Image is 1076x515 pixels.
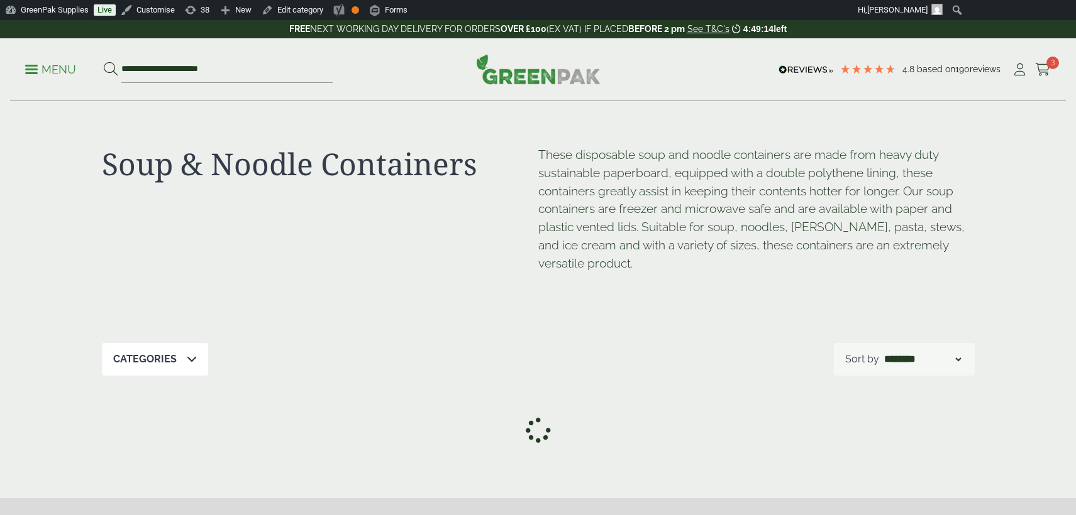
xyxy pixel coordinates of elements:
a: Menu [25,62,76,75]
p: Sort by [845,352,879,367]
span: 4.8 [902,64,917,74]
strong: OVER £100 [501,24,546,34]
span: left [774,24,787,34]
img: GreenPak Supplies [476,54,601,84]
div: OK [352,6,359,14]
strong: FREE [289,24,310,34]
a: 3 [1035,60,1051,79]
i: Cart [1035,63,1051,76]
span: 4:49:14 [743,24,774,34]
span: reviews [970,64,1001,74]
img: REVIEWS.io [779,65,833,74]
a: See T&C's [687,24,729,34]
p: These disposable soup and noodle containers are made from heavy duty sustainable paperboard, equi... [538,146,975,273]
a: Live [94,4,116,16]
p: Categories [113,352,177,367]
p: Menu [25,62,76,77]
span: 3 [1046,57,1059,69]
span: 190 [955,64,970,74]
div: 4.79 Stars [840,63,896,75]
span: Based on [917,64,955,74]
select: Shop order [882,352,963,367]
span: [PERSON_NAME] [867,5,928,14]
strong: BEFORE 2 pm [628,24,685,34]
h1: Soup & Noodle Containers [102,146,538,182]
i: My Account [1012,63,1028,76]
